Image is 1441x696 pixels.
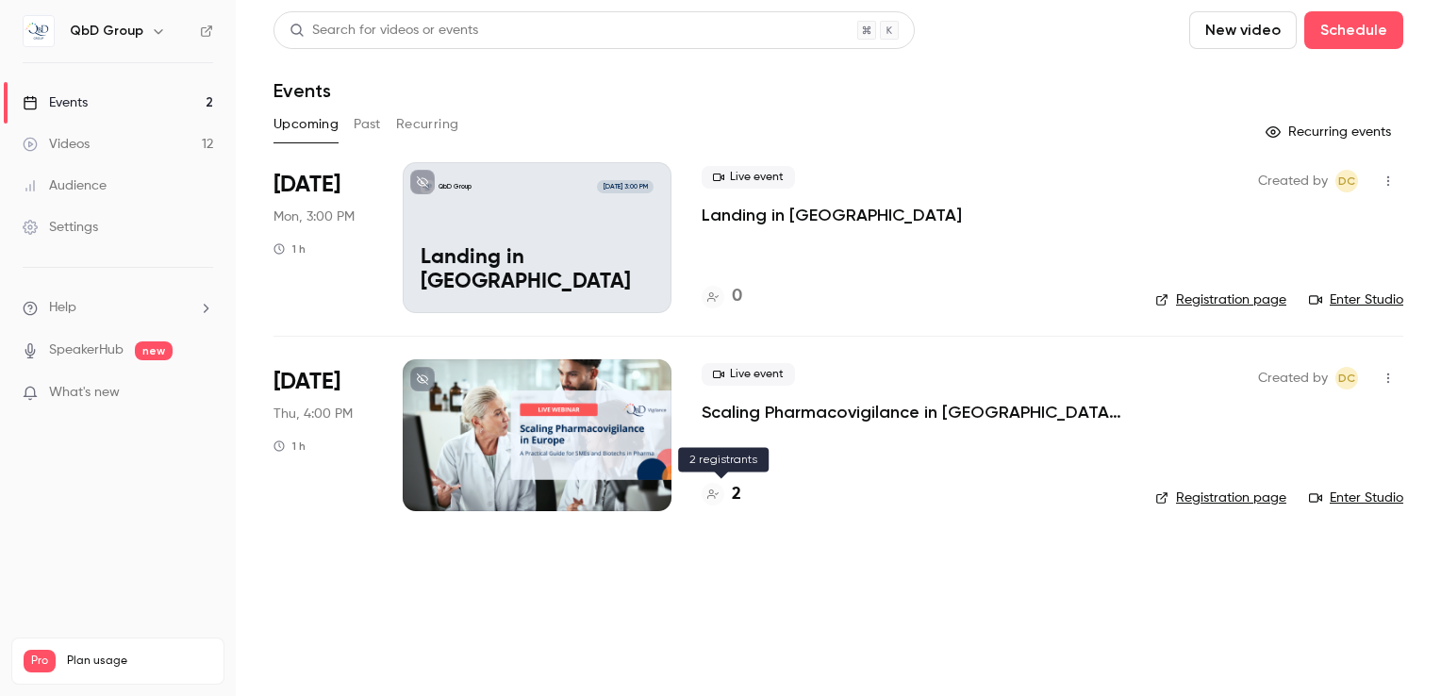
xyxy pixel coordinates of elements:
[23,218,98,237] div: Settings
[1338,367,1355,389] span: DC
[702,401,1125,423] a: Scaling Pharmacovigilance in [GEOGRAPHIC_DATA]: A Practical Guide for Pharma SMEs and Biotechs
[1257,117,1403,147] button: Recurring events
[439,182,472,191] p: QbD Group
[702,166,795,189] span: Live event
[273,170,340,200] span: [DATE]
[1335,367,1358,389] span: Daniel Cubero
[273,79,331,102] h1: Events
[1189,11,1297,49] button: New video
[70,22,143,41] h6: QbD Group
[702,363,795,386] span: Live event
[421,246,654,295] p: Landing in [GEOGRAPHIC_DATA]
[190,385,213,402] iframe: Noticeable Trigger
[49,340,124,360] a: SpeakerHub
[273,439,306,454] div: 1 h
[1304,11,1403,49] button: Schedule
[24,16,54,46] img: QbD Group
[1258,170,1328,192] span: Created by
[273,162,373,313] div: Oct 6 Mon, 3:00 PM (Europe/Madrid)
[273,367,340,397] span: [DATE]
[732,482,741,507] h4: 2
[67,654,212,669] span: Plan usage
[1309,290,1403,309] a: Enter Studio
[135,341,173,360] span: new
[1338,170,1355,192] span: DC
[354,109,381,140] button: Past
[273,241,306,257] div: 1 h
[273,405,353,423] span: Thu, 4:00 PM
[23,135,90,154] div: Videos
[273,109,339,140] button: Upcoming
[732,284,742,309] h4: 0
[23,176,107,195] div: Audience
[702,482,741,507] a: 2
[1155,290,1286,309] a: Registration page
[1335,170,1358,192] span: Daniel Cubero
[273,359,373,510] div: Nov 13 Thu, 4:00 PM (Europe/Madrid)
[273,207,355,226] span: Mon, 3:00 PM
[23,93,88,112] div: Events
[1155,489,1286,507] a: Registration page
[24,650,56,672] span: Pro
[702,284,742,309] a: 0
[23,298,213,318] li: help-dropdown-opener
[49,383,120,403] span: What's new
[597,180,653,193] span: [DATE] 3:00 PM
[396,109,459,140] button: Recurring
[403,162,671,313] a: Landing in europeQbD Group[DATE] 3:00 PMLanding in [GEOGRAPHIC_DATA]
[1309,489,1403,507] a: Enter Studio
[1258,367,1328,389] span: Created by
[290,21,478,41] div: Search for videos or events
[49,298,76,318] span: Help
[702,204,962,226] a: Landing in [GEOGRAPHIC_DATA]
